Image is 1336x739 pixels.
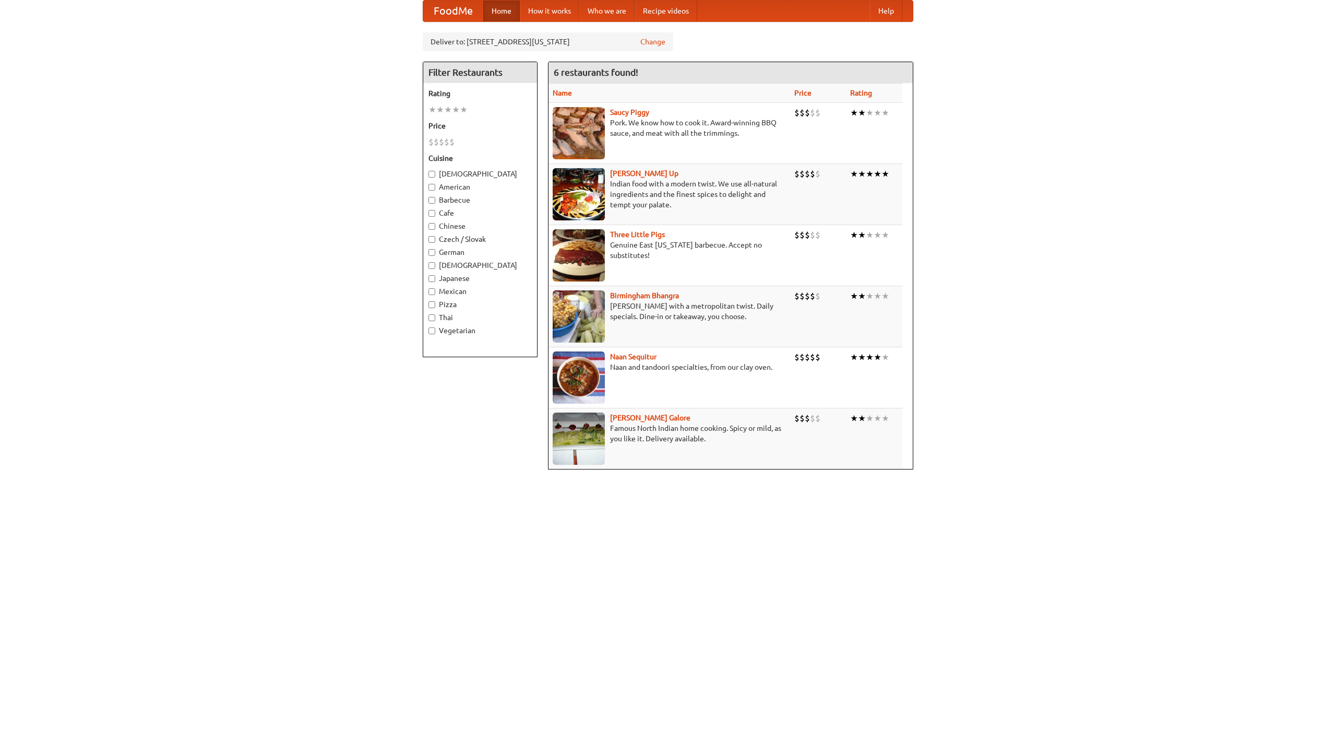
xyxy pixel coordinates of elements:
[553,229,605,281] img: littlepigs.jpg
[858,351,866,363] li: ★
[800,107,805,119] li: $
[850,351,858,363] li: ★
[460,104,468,115] li: ★
[850,229,858,241] li: ★
[858,290,866,302] li: ★
[874,290,881,302] li: ★
[800,413,805,424] li: $
[428,275,435,282] input: Japanese
[805,290,810,302] li: $
[805,229,810,241] li: $
[428,236,435,243] input: Czech / Slovak
[850,413,858,424] li: ★
[815,351,820,363] li: $
[800,168,805,180] li: $
[428,249,435,256] input: German
[428,301,435,308] input: Pizza
[434,136,439,148] li: $
[553,351,605,404] img: naansequitur.jpg
[874,107,881,119] li: ★
[810,107,815,119] li: $
[850,290,858,302] li: ★
[428,314,435,321] input: Thai
[866,351,874,363] li: ★
[858,107,866,119] li: ★
[850,107,858,119] li: ★
[423,62,537,83] h4: Filter Restaurants
[428,221,532,231] label: Chinese
[553,179,786,210] p: Indian food with a modern twist. We use all-natural ingredients and the finest spices to delight ...
[428,136,434,148] li: $
[850,89,872,97] a: Rating
[423,1,483,21] a: FoodMe
[610,353,657,361] a: Naan Sequitur
[815,290,820,302] li: $
[881,351,889,363] li: ★
[610,414,690,422] b: [PERSON_NAME] Galore
[428,312,532,323] label: Thai
[874,351,881,363] li: ★
[610,291,679,300] a: Birmingham Bhangra
[858,413,866,424] li: ★
[553,301,786,322] p: [PERSON_NAME] with a metropolitan twist. Daily specials. Dine-in or takeaway, you choose.
[553,423,786,444] p: Famous North Indian home cooking. Spicy or mild, as you like it. Delivery available.
[866,290,874,302] li: ★
[794,351,800,363] li: $
[805,413,810,424] li: $
[610,169,678,178] a: [PERSON_NAME] Up
[553,240,786,261] p: Genuine East [US_STATE] barbecue. Accept no substitutes!
[554,67,638,77] ng-pluralize: 6 restaurants found!
[579,1,635,21] a: Who we are
[428,169,532,179] label: [DEMOGRAPHIC_DATA]
[428,171,435,178] input: [DEMOGRAPHIC_DATA]
[428,273,532,284] label: Japanese
[874,168,881,180] li: ★
[794,413,800,424] li: $
[428,288,435,295] input: Mexican
[810,290,815,302] li: $
[423,32,673,51] div: Deliver to: [STREET_ADDRESS][US_STATE]
[553,413,605,465] img: currygalore.jpg
[428,260,532,271] label: [DEMOGRAPHIC_DATA]
[428,104,436,115] li: ★
[439,136,444,148] li: $
[428,153,532,163] h5: Cuisine
[553,290,605,343] img: bhangra.jpg
[428,197,435,204] input: Barbecue
[452,104,460,115] li: ★
[805,168,810,180] li: $
[610,230,665,239] b: Three Little Pigs
[428,208,532,218] label: Cafe
[553,107,605,159] img: saucy.jpg
[449,136,455,148] li: $
[858,168,866,180] li: ★
[444,104,452,115] li: ★
[436,104,444,115] li: ★
[640,37,665,47] a: Change
[815,168,820,180] li: $
[810,229,815,241] li: $
[815,107,820,119] li: $
[800,229,805,241] li: $
[553,362,786,372] p: Naan and tandoori specialties, from our clay oven.
[815,413,820,424] li: $
[866,168,874,180] li: ★
[810,168,815,180] li: $
[870,1,902,21] a: Help
[866,107,874,119] li: ★
[810,351,815,363] li: $
[428,184,435,191] input: American
[866,229,874,241] li: ★
[805,107,810,119] li: $
[810,413,815,424] li: $
[444,136,449,148] li: $
[428,182,532,192] label: American
[610,108,649,116] a: Saucy Piggy
[428,262,435,269] input: [DEMOGRAPHIC_DATA]
[553,118,786,138] p: Pork. We know how to cook it. Award-winning BBQ sauce, and meat with all the trimmings.
[866,413,874,424] li: ★
[881,168,889,180] li: ★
